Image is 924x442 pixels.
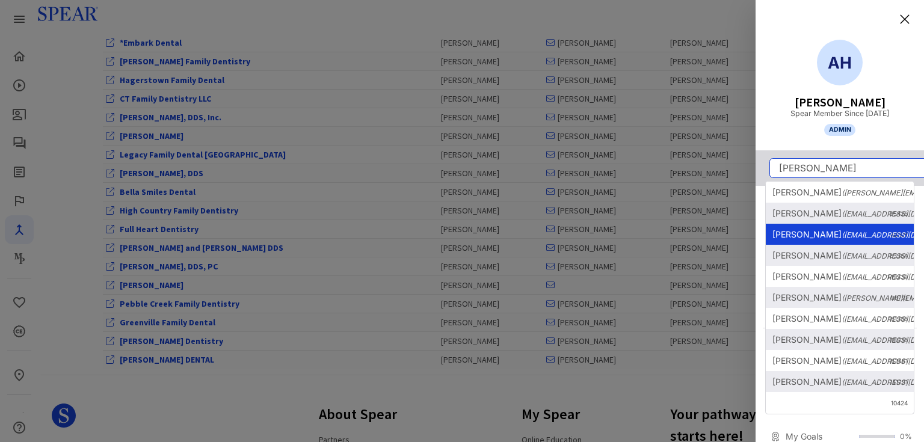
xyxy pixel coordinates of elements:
[770,159,924,177] input: Impersonate User
[891,393,908,414] span: 10424
[790,108,889,119] small: Spear Member Since [DATE]
[890,5,919,34] button: Close
[824,124,856,136] a: Admin
[766,371,914,392] a: [PERSON_NAME]
[760,393,919,422] a: My ProfileProgress Bar45%
[766,245,914,266] a: [PERSON_NAME]
[859,435,895,438] div: Progress Bar
[763,193,917,222] div: Admin
[795,96,885,108] h5: [PERSON_NAME]
[760,364,919,393] a: My Dashboard
[766,182,914,203] a: [PERSON_NAME]
[760,284,919,313] a: Campus Registration
[766,224,914,245] a: [PERSON_NAME]
[766,329,914,350] a: [PERSON_NAME]
[900,431,912,442] small: 0%
[760,256,919,284] a: User Admin
[760,227,919,256] a: Admin Menu
[766,308,914,329] a: [PERSON_NAME]
[766,266,914,287] a: [PERSON_NAME]
[766,287,914,308] a: [PERSON_NAME]
[766,203,914,224] a: [PERSON_NAME]
[763,333,917,362] div: Account
[817,40,863,85] span: AH
[766,350,914,371] a: [PERSON_NAME]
